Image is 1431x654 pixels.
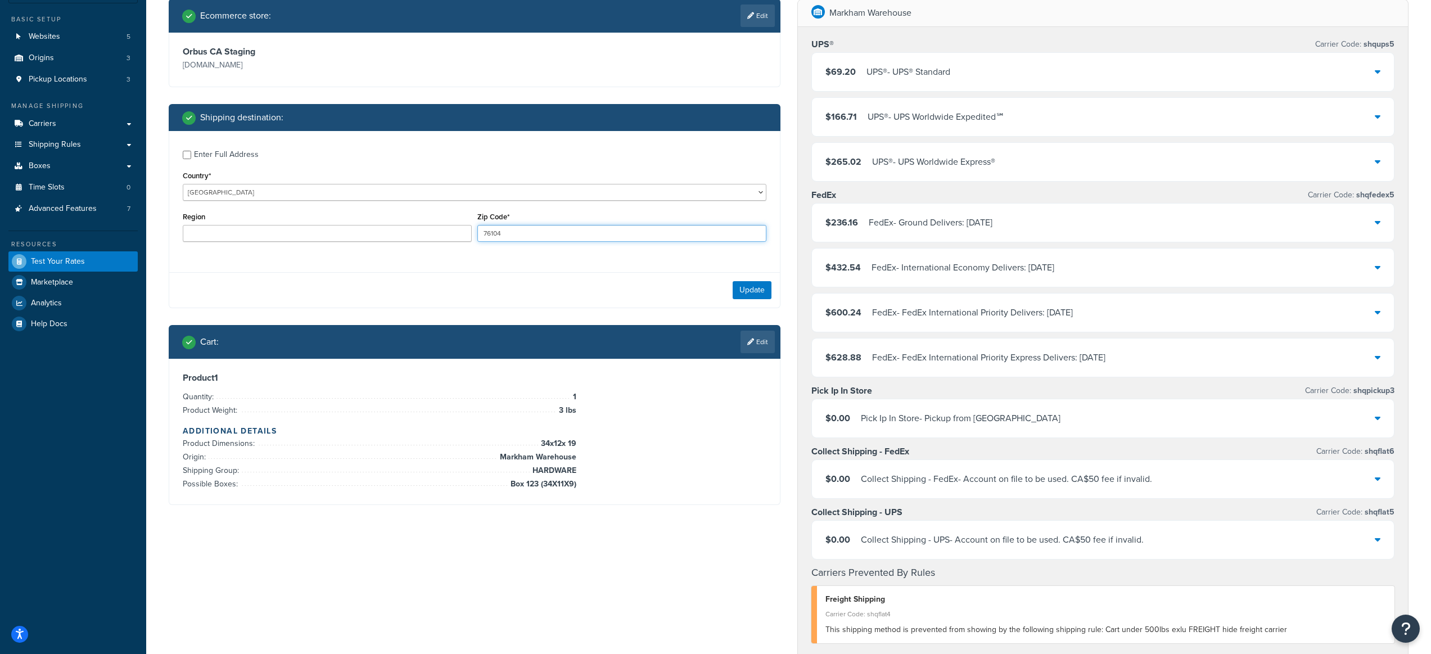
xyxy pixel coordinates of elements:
[183,478,241,490] span: Possible Boxes:
[1361,38,1394,50] span: shqups5
[183,464,242,476] span: Shipping Group:
[570,390,576,404] span: 1
[8,177,138,198] a: Time Slots0
[183,46,472,57] h3: Orbus CA Staging
[872,154,995,170] div: UPS® - UPS Worldwide Express®
[741,331,775,353] a: Edit
[8,199,138,219] li: Advanced Features
[825,472,850,485] span: $0.00
[1362,506,1394,518] span: shqflat5
[811,446,909,457] h3: Collect Shipping - FedEx
[183,451,209,463] span: Origin:
[200,112,283,123] h2: Shipping destination :
[8,134,138,155] a: Shipping Rules
[8,48,138,69] li: Origins
[194,147,259,163] div: Enter Full Address
[1351,385,1394,396] span: shqpickup3
[811,385,872,396] h3: Pick Ip In Store
[825,533,850,546] span: $0.00
[861,471,1152,487] div: Collect Shipping - FedEx - Account on file to be used. CA$50 fee if invalid.
[1308,187,1394,203] p: Carrier Code:
[872,350,1105,366] div: FedEx - FedEx International Priority Express Delivers: [DATE]
[29,183,65,192] span: Time Slots
[8,251,138,272] a: Test Your Rates
[811,190,836,201] h3: FedEx
[127,204,130,214] span: 7
[183,425,766,437] h4: Additional Details
[200,11,271,21] h2: Ecommerce store :
[811,39,834,50] h3: UPS®
[8,314,138,334] a: Help Docs
[200,337,219,347] h2: Cart :
[1315,37,1394,52] p: Carrier Code:
[825,65,856,78] span: $69.20
[29,204,97,214] span: Advanced Features
[538,437,576,450] span: 34 x 12 x 19
[31,278,73,287] span: Marketplace
[825,592,1387,607] div: Freight Shipping
[477,213,509,221] label: Zip Code*
[31,319,67,329] span: Help Docs
[825,306,861,319] span: $600.24
[183,404,240,416] span: Product Weight:
[811,507,902,518] h3: Collect Shipping - UPS
[861,532,1144,548] div: Collect Shipping - UPS - Account on file to be used. CA$50 fee if invalid.
[530,464,576,477] span: HARDWARE
[861,411,1060,426] div: Pick Ip In Store - Pickup from [GEOGRAPHIC_DATA]
[8,15,138,24] div: Basic Setup
[8,26,138,47] li: Websites
[497,450,576,464] span: Markham Warehouse
[1354,189,1394,201] span: shqfedex5
[8,69,138,90] li: Pickup Locations
[869,215,992,231] div: FedEx - Ground Delivers: [DATE]
[183,172,211,180] label: Country*
[1316,504,1394,520] p: Carrier Code:
[8,156,138,177] a: Boxes
[127,32,130,42] span: 5
[127,53,130,63] span: 3
[1316,444,1394,459] p: Carrier Code:
[8,48,138,69] a: Origins3
[183,391,216,403] span: Quantity:
[866,64,950,80] div: UPS® - UPS® Standard
[127,183,130,192] span: 0
[29,140,81,150] span: Shipping Rules
[29,119,56,129] span: Carriers
[8,293,138,313] li: Analytics
[29,161,51,171] span: Boxes
[183,213,205,221] label: Region
[29,32,60,42] span: Websites
[825,110,857,123] span: $166.71
[811,565,1395,580] h4: Carriers Prevented By Rules
[508,477,576,491] span: Box 123 (34X11X9)
[825,606,1387,622] div: Carrier Code: shqflat4
[829,5,911,21] p: Markham Warehouse
[183,437,258,449] span: Product Dimensions:
[8,114,138,134] li: Carriers
[183,372,766,384] h3: Product 1
[825,351,861,364] span: $628.88
[868,109,1005,125] div: UPS® - UPS Worldwide Expedited℠
[1362,445,1394,457] span: shqflat6
[29,75,87,84] span: Pickup Locations
[825,216,858,229] span: $236.16
[31,257,85,267] span: Test Your Rates
[183,57,472,73] p: [DOMAIN_NAME]
[825,261,861,274] span: $432.54
[825,624,1287,635] span: This shipping method is prevented from showing by the following shipping rule: Cart under 500lbs ...
[8,199,138,219] a: Advanced Features7
[825,412,850,425] span: $0.00
[8,240,138,249] div: Resources
[8,272,138,292] a: Marketplace
[31,299,62,308] span: Analytics
[8,26,138,47] a: Websites5
[127,75,130,84] span: 3
[733,281,771,299] button: Update
[1305,383,1394,399] p: Carrier Code:
[1392,615,1420,643] button: Open Resource Center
